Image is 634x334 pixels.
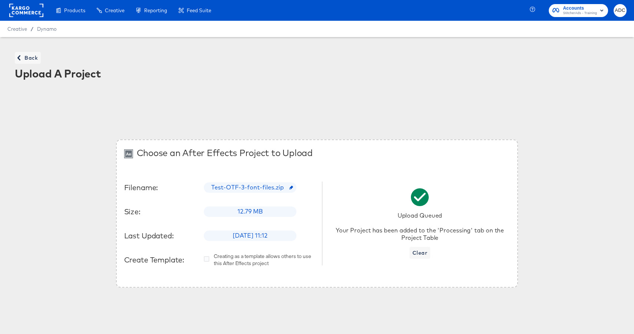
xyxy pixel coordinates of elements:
[563,4,597,12] span: Accounts
[124,207,198,216] div: Size:
[64,7,85,13] span: Products
[412,248,427,258] span: Clear
[204,253,315,267] div: Creating as a template allows others to use this After Effects project
[563,10,597,16] span: StitcherAds - Training
[105,7,125,13] span: Creative
[124,255,198,264] div: Create Template:
[614,4,627,17] button: ADC
[330,212,510,241] div: Upload Queued Your Project has been added to the 'Processing' tab on the Project Table
[187,7,211,13] span: Feed Suite
[549,4,608,17] button: AccountsStitcherAds - Training
[144,7,167,13] span: Reporting
[27,26,37,32] span: /
[617,6,624,15] span: ADC
[124,231,198,240] div: Last Updated:
[228,231,272,240] span: [DATE] 11:12
[7,26,27,32] span: Creative
[15,52,41,64] button: Back
[204,182,296,193] div: Test-OTF-3-font-files.zip
[15,67,619,79] div: Upload A Project
[137,148,313,158] div: Choose an After Effects Project to Upload
[207,183,293,192] span: Test-OTF-3-font-files.zip
[37,26,57,32] a: Dynamo
[233,207,267,216] span: 12.79 MB
[124,183,198,192] div: Filename:
[409,247,430,259] button: Clear
[18,53,38,63] span: Back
